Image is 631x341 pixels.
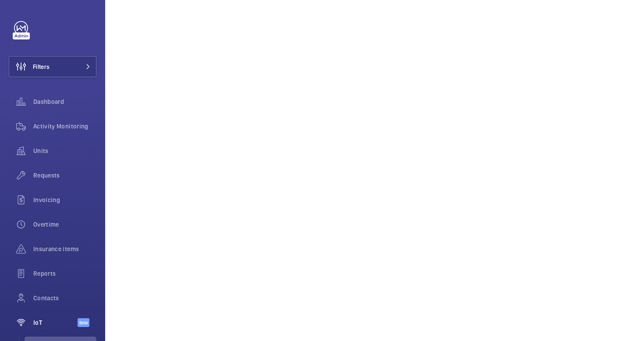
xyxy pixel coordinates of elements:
[9,56,96,77] button: Filters
[33,245,96,253] span: Insurance items
[33,146,96,155] span: Units
[33,62,50,71] span: Filters
[78,318,89,327] span: Beta
[33,97,96,106] span: Dashboard
[33,294,96,302] span: Contacts
[33,220,96,229] span: Overtime
[33,171,96,180] span: Requests
[33,122,96,131] span: Activity Monitoring
[33,318,78,327] span: IoT
[33,195,96,204] span: Invoicing
[33,269,96,278] span: Reports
